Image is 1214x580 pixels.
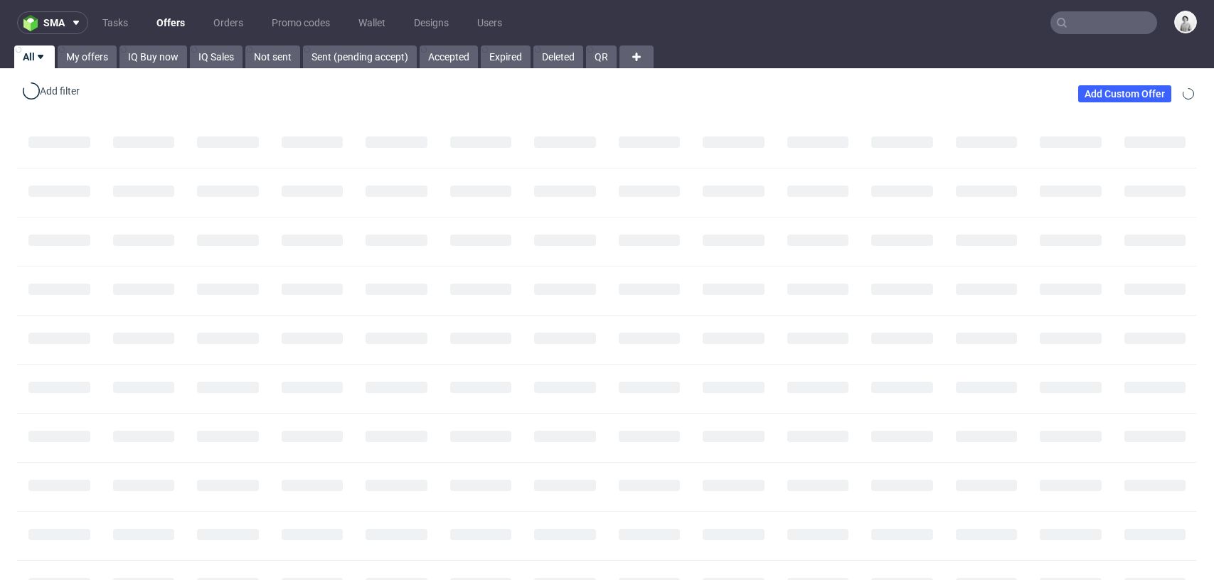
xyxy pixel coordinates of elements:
[17,11,88,34] button: sma
[205,11,252,34] a: Orders
[20,80,82,102] div: Add filter
[481,45,531,68] a: Expired
[43,18,65,28] span: sma
[94,11,137,34] a: Tasks
[119,45,187,68] a: IQ Buy now
[148,11,193,34] a: Offers
[533,45,583,68] a: Deleted
[420,45,478,68] a: Accepted
[586,45,617,68] a: QR
[469,11,511,34] a: Users
[245,45,300,68] a: Not sent
[1078,85,1171,102] a: Add Custom Offer
[263,11,339,34] a: Promo codes
[1176,12,1196,32] img: Dudek Mariola
[14,45,55,68] a: All
[303,45,417,68] a: Sent (pending accept)
[23,15,43,31] img: logo
[405,11,457,34] a: Designs
[350,11,394,34] a: Wallet
[58,45,117,68] a: My offers
[190,45,243,68] a: IQ Sales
